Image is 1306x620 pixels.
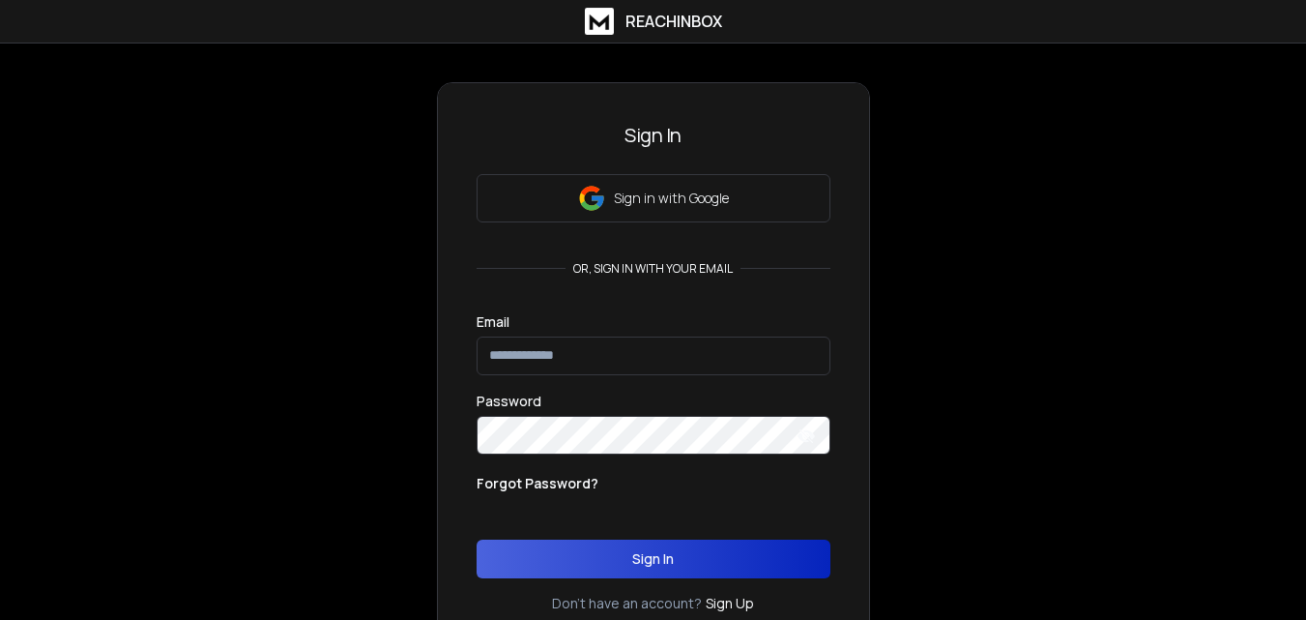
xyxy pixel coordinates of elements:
[625,10,722,33] h1: ReachInbox
[614,189,729,208] p: Sign in with Google
[552,594,702,613] p: Don't have an account?
[477,122,830,149] h3: Sign In
[585,8,614,35] img: logo
[477,174,830,222] button: Sign in with Google
[585,8,722,35] a: ReachInbox
[477,540,830,578] button: Sign In
[477,395,541,408] label: Password
[477,474,598,493] p: Forgot Password?
[706,594,754,613] a: Sign Up
[566,261,740,277] p: or, sign in with your email
[477,315,509,329] label: Email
